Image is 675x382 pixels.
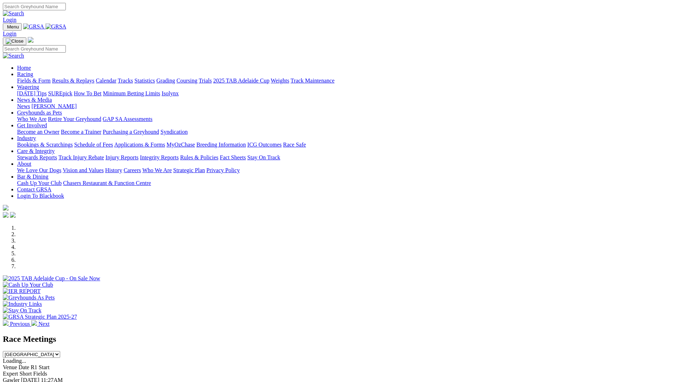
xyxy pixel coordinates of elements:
div: About [17,167,672,174]
a: Track Injury Rebate [58,154,104,160]
img: IER REPORT [3,288,41,295]
span: Menu [7,24,19,30]
a: Trials [199,78,212,84]
div: Industry [17,142,672,148]
img: Stay On Track [3,307,41,314]
img: GRSA [23,23,44,30]
a: Bookings & Scratchings [17,142,73,148]
a: Contact GRSA [17,186,51,192]
img: logo-grsa-white.png [28,37,33,43]
a: Greyhounds as Pets [17,110,62,116]
a: 2025 TAB Adelaide Cup [213,78,269,84]
div: Bar & Dining [17,180,672,186]
a: Calendar [96,78,116,84]
a: Login [3,31,16,37]
a: Who We Are [17,116,47,122]
span: Next [38,321,49,327]
a: Login [3,17,16,23]
span: Expert [3,371,18,377]
a: Cash Up Your Club [17,180,62,186]
a: Schedule of Fees [74,142,113,148]
img: Close [6,38,23,44]
a: Rules & Policies [180,154,218,160]
a: MyOzChase [167,142,195,148]
a: Next [31,321,49,327]
input: Search [3,45,66,53]
a: Privacy Policy [206,167,240,173]
span: Venue [3,364,17,370]
img: facebook.svg [3,212,9,218]
a: About [17,161,31,167]
div: Racing [17,78,672,84]
a: How To Bet [74,90,102,96]
img: logo-grsa-white.png [3,205,9,211]
span: Loading... [3,358,26,364]
span: Short [20,371,32,377]
a: Industry [17,135,36,141]
a: Care & Integrity [17,148,55,154]
div: News & Media [17,103,672,110]
div: Wagering [17,90,672,97]
a: Track Maintenance [291,78,334,84]
a: We Love Our Dogs [17,167,61,173]
input: Search [3,3,66,10]
a: [PERSON_NAME] [31,103,77,109]
img: Cash Up Your Club [3,282,53,288]
span: Date [19,364,29,370]
img: GRSA [46,23,67,30]
a: Injury Reports [105,154,138,160]
span: R1 Start [31,364,49,370]
a: Careers [123,167,141,173]
img: GRSA Strategic Plan 2025-27 [3,314,77,320]
a: Strategic Plan [173,167,205,173]
a: Grading [157,78,175,84]
a: Wagering [17,84,39,90]
div: Get Involved [17,129,672,135]
img: Search [3,10,24,17]
img: Greyhounds As Pets [3,295,55,301]
a: Login To Blackbook [17,193,64,199]
a: GAP SA Assessments [103,116,153,122]
a: Become a Trainer [61,129,101,135]
div: Greyhounds as Pets [17,116,672,122]
a: Stay On Track [247,154,280,160]
img: Industry Links [3,301,42,307]
a: Vision and Values [63,167,104,173]
a: News & Media [17,97,52,103]
img: chevron-left-pager-white.svg [3,320,9,326]
a: Minimum Betting Limits [103,90,160,96]
a: Syndication [160,129,188,135]
a: ICG Outcomes [247,142,281,148]
span: Previous [10,321,30,327]
img: twitter.svg [10,212,16,218]
a: Fields & Form [17,78,51,84]
a: News [17,103,30,109]
button: Toggle navigation [3,23,22,31]
a: History [105,167,122,173]
a: Coursing [176,78,197,84]
a: Statistics [135,78,155,84]
h2: Race Meetings [3,334,672,344]
a: Weights [271,78,289,84]
a: Integrity Reports [140,154,179,160]
a: Results & Replays [52,78,94,84]
a: Previous [3,321,31,327]
a: Fact Sheets [220,154,246,160]
a: Race Safe [283,142,306,148]
a: SUREpick [48,90,72,96]
span: Fields [33,371,47,377]
a: Get Involved [17,122,47,128]
a: Tracks [118,78,133,84]
a: [DATE] Tips [17,90,47,96]
a: Retire Your Greyhound [48,116,101,122]
a: Stewards Reports [17,154,57,160]
a: Breeding Information [196,142,246,148]
img: 2025 TAB Adelaide Cup - On Sale Now [3,275,100,282]
a: Bar & Dining [17,174,48,180]
a: Home [17,65,31,71]
img: Search [3,53,24,59]
div: Care & Integrity [17,154,672,161]
a: Purchasing a Greyhound [103,129,159,135]
a: Who We Are [142,167,172,173]
a: Chasers Restaurant & Function Centre [63,180,151,186]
